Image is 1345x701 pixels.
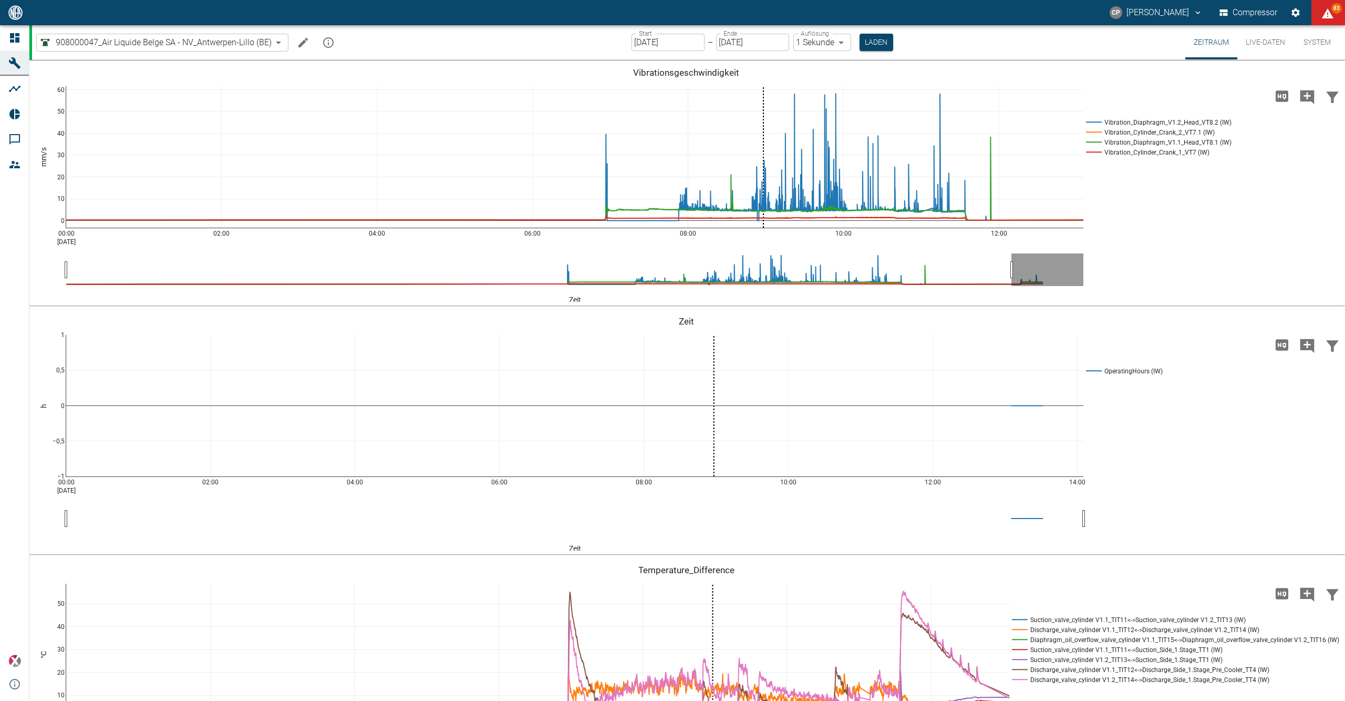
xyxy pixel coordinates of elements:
[1269,339,1295,349] span: Hohe Auflösung
[1185,25,1237,59] button: Zeitraum
[1269,588,1295,598] span: Hohe Auflösung
[1286,3,1305,22] button: Einstellungen
[1294,25,1341,59] button: System
[1295,331,1320,359] button: Kommentar hinzufügen
[793,34,851,51] div: 1 Sekunde
[7,5,24,19] img: logo
[801,29,829,38] label: Auflösung
[1331,3,1342,14] span: 83
[632,34,705,51] input: DD.MM.YYYY
[1295,83,1320,110] button: Kommentar hinzufügen
[39,36,272,49] a: 908000047_Air Liquide Belge SA - NV_Antwerpen-Lillo (BE)
[1320,83,1345,110] button: Daten filtern
[708,36,713,48] p: –
[8,655,21,667] img: Xplore Logo
[1237,25,1294,59] button: Live-Daten
[723,29,737,38] label: Ende
[293,32,314,53] button: Machine bearbeiten
[716,34,789,51] input: DD.MM.YYYY
[1320,331,1345,359] button: Daten filtern
[56,36,272,48] span: 908000047_Air Liquide Belge SA - NV_Antwerpen-Lillo (BE)
[1217,3,1280,22] button: Compressor
[1295,580,1320,607] button: Kommentar hinzufügen
[1269,90,1295,100] span: Hohe Auflösung
[860,34,893,51] button: Laden
[1320,580,1345,607] button: Daten filtern
[1108,3,1204,22] button: christoph.palm@neuman-esser.com
[1110,6,1122,19] div: CP
[639,29,652,38] label: Start
[318,32,339,53] button: mission info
